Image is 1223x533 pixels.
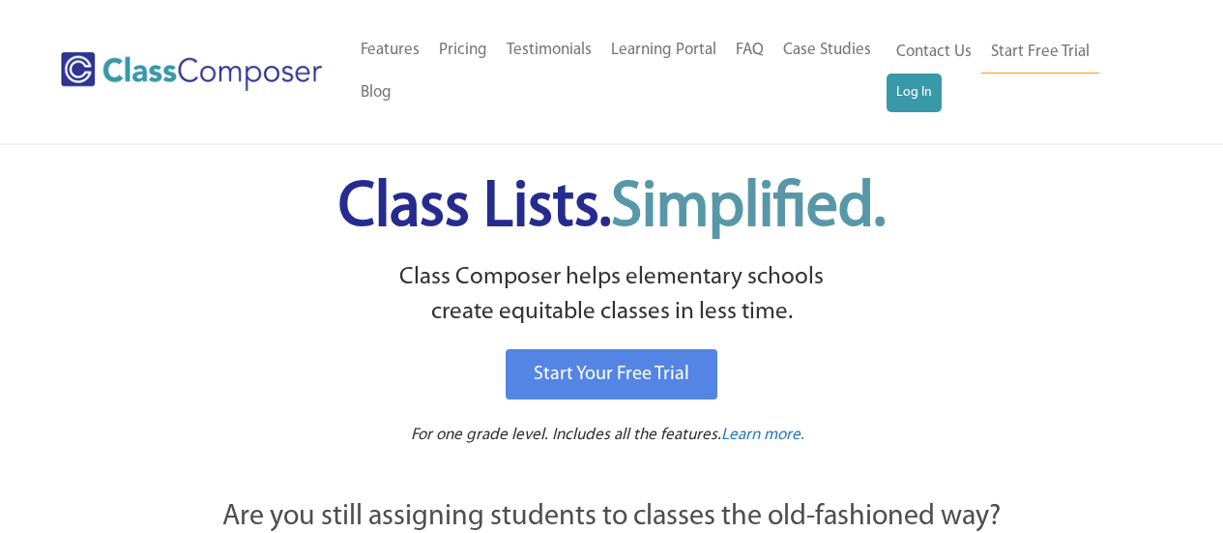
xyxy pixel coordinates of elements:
[411,427,721,443] span: For one grade level. Includes all the features.
[351,29,429,72] a: Features
[726,29,773,72] a: FAQ
[887,31,1148,112] nav: Header Menu
[534,365,689,384] span: Start Your Free Trial
[61,52,322,91] img: Class Composer
[721,424,804,448] a: Learn more.
[506,349,717,400] a: Start Your Free Trial
[338,177,886,240] span: Class Lists.
[601,29,726,72] a: Learning Portal
[497,29,601,72] a: Testimonials
[981,31,1099,74] a: Start Free Trial
[887,74,942,112] a: Log In
[429,29,497,72] a: Pricing
[351,29,887,114] nav: Header Menu
[887,31,981,74] a: Contact Us
[116,260,1108,331] p: Class Composer helps elementary schools create equitable classes in less time.
[773,29,881,72] a: Case Studies
[611,177,886,240] span: Simplified.
[351,72,401,114] a: Blog
[721,427,804,443] span: Learn more.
